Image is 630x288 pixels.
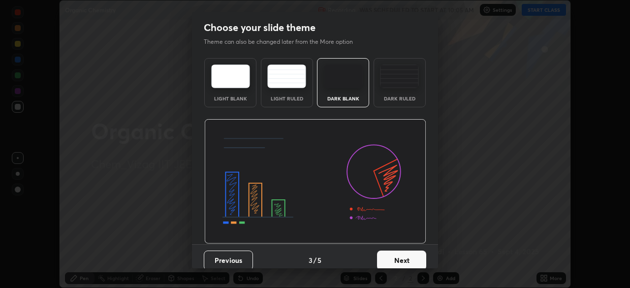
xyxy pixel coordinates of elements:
div: Light Blank [211,96,250,101]
div: Dark Ruled [380,96,419,101]
div: Dark Blank [323,96,363,101]
h4: 3 [309,255,313,265]
img: lightTheme.e5ed3b09.svg [211,64,250,88]
button: Previous [204,251,253,270]
h4: 5 [317,255,321,265]
h2: Choose your slide theme [204,21,315,34]
img: lightRuledTheme.5fabf969.svg [267,64,306,88]
button: Next [377,251,426,270]
img: darkTheme.f0cc69e5.svg [324,64,363,88]
h4: / [314,255,316,265]
p: Theme can also be changed later from the More option [204,37,363,46]
img: darkRuledTheme.de295e13.svg [380,64,419,88]
img: darkThemeBanner.d06ce4a2.svg [204,119,426,244]
div: Light Ruled [267,96,307,101]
